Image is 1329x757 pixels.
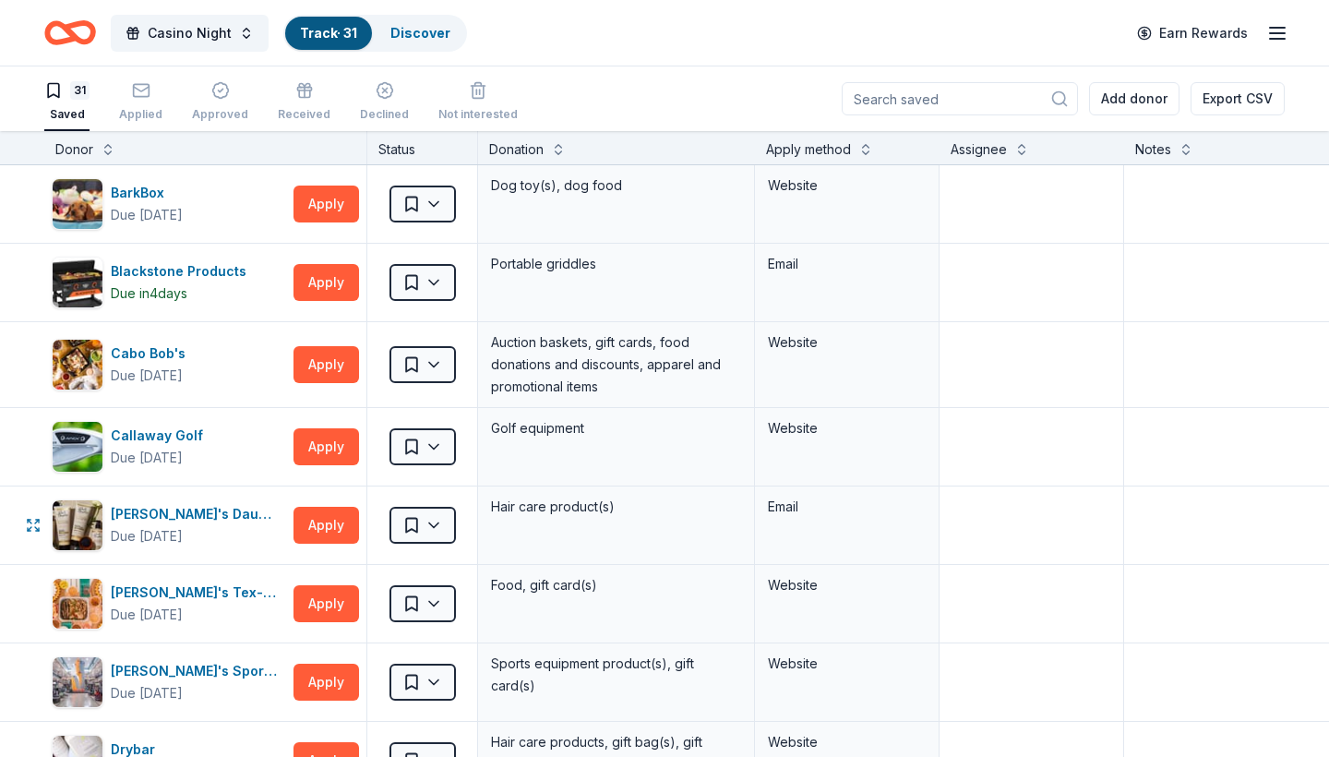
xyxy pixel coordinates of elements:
button: Apply [293,428,359,465]
div: Due in 4 days [111,282,187,305]
img: Image for Carol's Daughter [53,500,102,550]
div: Declined [360,107,409,122]
div: Assignee [951,138,1007,161]
div: Notes [1135,138,1171,161]
button: Image for Callaway GolfCallaway GolfDue [DATE] [52,421,286,473]
div: BarkBox [111,182,183,204]
div: Due [DATE] [111,525,183,547]
div: Website [768,731,926,753]
button: Apply [293,186,359,222]
a: Track· 31 [300,25,357,41]
button: 31Saved [44,74,90,131]
button: Casino Night [111,15,269,52]
button: Image for Cabo Bob'sCabo Bob'sDue [DATE] [52,339,286,391]
div: Due [DATE] [111,447,183,469]
div: Due [DATE] [111,604,183,626]
input: Search saved [842,82,1078,115]
img: Image for Cabo Bob's [53,340,102,390]
button: Declined [360,74,409,131]
button: Image for BarkBoxBarkBoxDue [DATE] [52,178,286,230]
div: Email [768,253,926,275]
div: Not interested [438,107,518,122]
button: Approved [192,74,248,131]
div: Portable griddles [489,251,743,277]
div: Saved [44,107,90,122]
div: Auction baskets, gift cards, food donations and discounts, apparel and promotional items [489,330,743,400]
button: Apply [293,664,359,701]
div: Status [367,131,478,164]
div: Website [768,653,926,675]
img: Image for Callaway Golf [53,422,102,472]
div: Email [768,496,926,518]
img: Image for Dick's Sporting Goods [53,657,102,707]
a: Discover [390,25,450,41]
div: Callaway Golf [111,425,210,447]
button: Track· 31Discover [283,15,467,52]
div: Website [768,417,926,439]
div: Approved [192,107,248,122]
img: Image for Chuy's Tex-Mex [53,579,102,629]
div: Website [768,174,926,197]
div: Due [DATE] [111,204,183,226]
button: Apply [293,346,359,383]
div: Blackstone Products [111,260,254,282]
button: Add donor [1089,82,1179,115]
div: Donor [55,138,93,161]
div: Sports equipment product(s), gift card(s) [489,651,743,699]
div: Cabo Bob's [111,342,193,365]
div: Dog toy(s), dog food [489,173,743,198]
div: 31 [70,81,90,100]
div: Applied [119,107,162,122]
button: Not interested [438,74,518,131]
button: Applied [119,74,162,131]
div: Apply method [766,138,851,161]
button: Apply [293,264,359,301]
div: Hair care product(s) [489,494,743,520]
div: [PERSON_NAME]'s Daughter [111,503,286,525]
div: [PERSON_NAME]'s Tex-Mex [111,582,286,604]
button: Image for Dick's Sporting Goods[PERSON_NAME]'s Sporting GoodsDue [DATE] [52,656,286,708]
button: Image for Chuy's Tex-Mex[PERSON_NAME]'s Tex-MexDue [DATE] [52,578,286,630]
div: [PERSON_NAME]'s Sporting Goods [111,660,286,682]
button: Export CSV [1191,82,1285,115]
a: Home [44,11,96,54]
div: Due [DATE] [111,365,183,387]
div: Website [768,574,926,596]
div: Website [768,331,926,354]
div: Received [278,107,330,122]
button: Image for Carol's Daughter[PERSON_NAME]'s DaughterDue [DATE] [52,499,286,551]
button: Apply [293,585,359,622]
span: Casino Night [148,22,232,44]
img: Image for BarkBox [53,179,102,229]
img: Image for Blackstone Products [53,258,102,307]
div: Donation [489,138,544,161]
div: Due [DATE] [111,682,183,704]
button: Apply [293,507,359,544]
div: Golf equipment [489,415,743,441]
a: Earn Rewards [1126,17,1259,50]
button: Received [278,74,330,131]
div: Food, gift card(s) [489,572,743,598]
button: Image for Blackstone ProductsBlackstone ProductsDue in4days [52,257,286,308]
